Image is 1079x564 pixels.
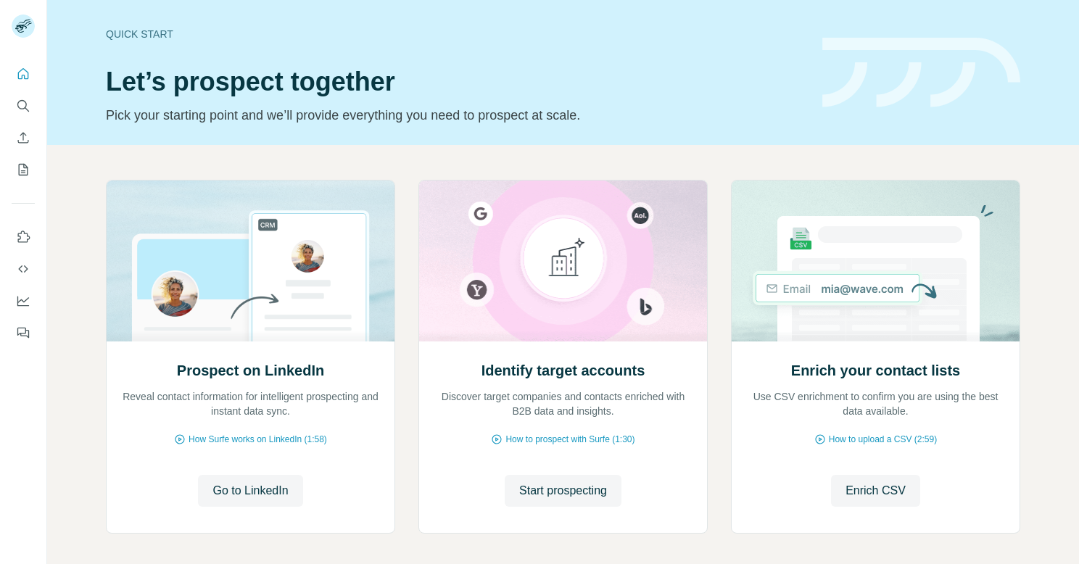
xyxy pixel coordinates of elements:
p: Reveal contact information for intelligent prospecting and instant data sync. [121,389,380,418]
span: How to upload a CSV (2:59) [829,433,937,446]
button: Enrich CSV [831,475,920,507]
img: Prospect on LinkedIn [106,181,395,341]
p: Use CSV enrichment to confirm you are using the best data available. [746,389,1005,418]
span: How to prospect with Surfe (1:30) [505,433,634,446]
button: Enrich CSV [12,125,35,151]
button: Start prospecting [505,475,621,507]
button: Go to LinkedIn [198,475,302,507]
h2: Prospect on LinkedIn [177,360,324,381]
img: Identify target accounts [418,181,708,341]
span: Start prospecting [519,482,607,499]
p: Pick your starting point and we’ll provide everything you need to prospect at scale. [106,105,805,125]
img: banner [822,38,1020,108]
h2: Enrich your contact lists [791,360,960,381]
img: Enrich your contact lists [731,181,1020,341]
button: My lists [12,157,35,183]
h2: Identify target accounts [481,360,645,381]
h1: Let’s prospect together [106,67,805,96]
button: Quick start [12,61,35,87]
p: Discover target companies and contacts enriched with B2B data and insights. [434,389,693,418]
button: Dashboard [12,288,35,314]
span: Go to LinkedIn [212,482,288,499]
div: Quick start [106,27,805,41]
button: Use Surfe API [12,256,35,282]
button: Feedback [12,320,35,346]
button: Search [12,93,35,119]
span: How Surfe works on LinkedIn (1:58) [189,433,327,446]
button: Use Surfe on LinkedIn [12,224,35,250]
span: Enrich CSV [846,482,906,499]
